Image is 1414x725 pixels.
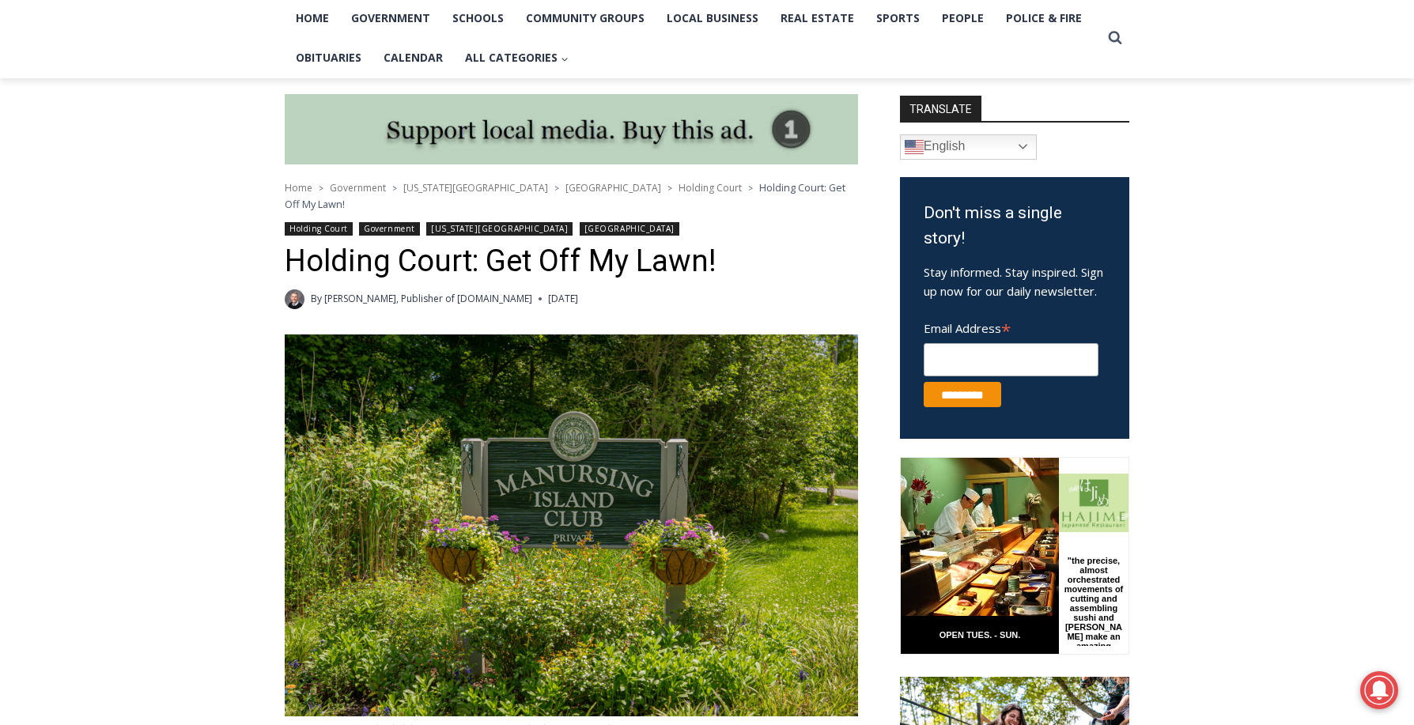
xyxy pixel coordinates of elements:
a: Obituaries [285,38,372,77]
a: Home [285,181,312,194]
span: By [311,291,322,306]
img: s_800_809a2aa2-bb6e-4add-8b5e-749ad0704c34.jpeg [383,1,478,72]
time: [DATE] [548,291,578,306]
div: "[PERSON_NAME] and I covered the [DATE] Parade, which was a really eye opening experience as I ha... [399,1,747,153]
img: (PHOTO: Manursing Island Club in Rye. File photo, 2024. Credit: Justin Gray.) [285,334,858,717]
a: Government [359,222,419,236]
h3: Don't miss a single story! [924,201,1106,251]
a: [GEOGRAPHIC_DATA] [565,181,661,194]
button: Child menu of All Categories [454,38,580,77]
strong: TRANSLATE [900,96,981,121]
a: Holding Court [285,222,353,236]
span: > [667,183,672,194]
a: Holding Court [679,181,742,194]
img: en [905,138,924,157]
span: Holding Court: Get Off My Lawn! [285,180,845,210]
a: Calendar [372,38,454,77]
span: > [554,183,559,194]
button: View Search Form [1101,24,1129,52]
span: Intern @ [DOMAIN_NAME] [414,157,733,193]
a: Author image [285,289,304,309]
a: Open Tues. - Sun. [PHONE_NUMBER] [1,159,159,197]
span: Open Tues. - Sun. [PHONE_NUMBER] [5,163,155,223]
span: > [748,183,753,194]
label: Email Address [924,312,1098,341]
span: > [392,183,397,194]
img: support local media, buy this ad [285,94,858,165]
a: [GEOGRAPHIC_DATA] [580,222,679,236]
div: Serving [GEOGRAPHIC_DATA] Since [DATE] [104,28,391,43]
a: Book [PERSON_NAME]'s Good Humor for Your Event [470,5,571,72]
span: > [319,183,323,194]
a: [PERSON_NAME], Publisher of [DOMAIN_NAME] [324,292,532,305]
p: Stay informed. Stay inspired. Sign up now for our daily newsletter. [924,262,1106,300]
nav: Breadcrumbs [285,179,858,212]
a: Government [330,181,386,194]
div: "the precise, almost orchestrated movements of cutting and assembling sushi and [PERSON_NAME] mak... [162,99,225,189]
h4: Book [PERSON_NAME]'s Good Humor for Your Event [482,17,550,61]
a: English [900,134,1037,160]
a: [US_STATE][GEOGRAPHIC_DATA] [403,181,548,194]
h1: Holding Court: Get Off My Lawn! [285,244,858,280]
a: [US_STATE][GEOGRAPHIC_DATA] [426,222,573,236]
a: Intern @ [DOMAIN_NAME] [380,153,766,197]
